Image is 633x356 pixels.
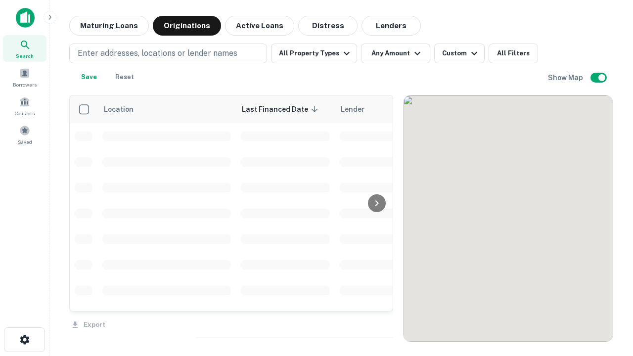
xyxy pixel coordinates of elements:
button: Lenders [362,16,421,36]
p: Enter addresses, locations or lender names [78,47,237,59]
span: Saved [18,138,32,146]
img: capitalize-icon.png [16,8,35,28]
th: Last Financed Date [236,95,335,123]
span: Search [16,52,34,60]
a: Search [3,35,46,62]
div: Custom [442,47,480,59]
span: Location [103,103,146,115]
span: Contacts [15,109,35,117]
button: Enter addresses, locations or lender names [69,44,267,63]
button: Save your search to get updates of matches that match your search criteria. [73,67,105,87]
a: Saved [3,121,46,148]
button: All Filters [489,44,538,63]
button: Originations [153,16,221,36]
a: Contacts [3,92,46,119]
a: Borrowers [3,64,46,90]
button: Distress [298,16,358,36]
button: Maturing Loans [69,16,149,36]
button: Reset [109,67,140,87]
button: All Property Types [271,44,357,63]
button: Custom [434,44,485,63]
th: Location [97,95,236,123]
button: Any Amount [361,44,430,63]
div: 0 0 [404,95,613,342]
span: Last Financed Date [242,103,321,115]
span: Lender [341,103,364,115]
h6: Show Map [548,72,585,83]
button: Active Loans [225,16,294,36]
th: Lender [335,95,493,123]
iframe: Chat Widget [584,277,633,324]
span: Borrowers [13,81,37,89]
